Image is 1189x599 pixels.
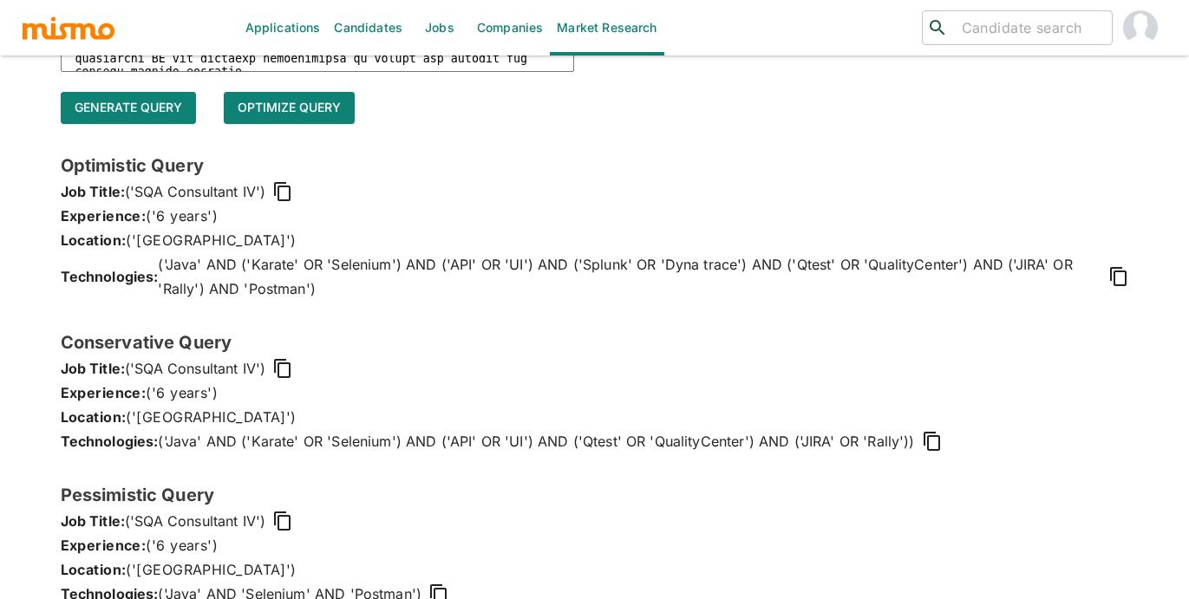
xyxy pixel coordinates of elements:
button: Generate query [61,92,196,124]
button: Optimize Query [224,92,355,124]
span: Experience: [61,537,147,554]
p: ('[GEOGRAPHIC_DATA]') [61,228,1129,252]
p: ('6 years') [61,204,1129,228]
span: Location: [61,231,127,249]
p: ('[GEOGRAPHIC_DATA]') [61,405,1129,429]
p: ('6 years') [61,381,1129,405]
span: Job Title: [61,356,126,381]
h6: Conservative Query [61,329,1129,356]
span: Job Title: [61,509,126,533]
h6: Optimistic Query [61,152,1129,179]
span: ('SQA Consultant IV') [125,179,265,204]
img: Jessie Gomez [1123,10,1158,45]
p: ('[GEOGRAPHIC_DATA]') [61,557,1129,582]
span: ('SQA Consultant IV') [125,509,265,533]
span: Experience: [61,207,147,225]
span: Location: [61,408,127,426]
span: Location: [61,561,127,578]
input: Candidate search [955,16,1106,40]
p: ('6 years') [61,533,1129,557]
img: logo [21,15,116,41]
span: ('Java' AND ('Karate' OR 'Selenium') AND ('API' OR 'UI') AND ('Splunk' OR 'Dyna trace') AND ('Qte... [158,252,1101,301]
span: Job Title: [61,179,126,204]
span: ('Java' AND ('Karate' OR 'Selenium') AND ('API' OR 'UI') AND ('Qtest' OR 'QualityCenter') AND ('J... [158,429,914,453]
h6: Pessimistic Query [61,481,1129,509]
span: ('SQA Consultant IV') [125,356,265,381]
span: Technologies: [61,264,159,289]
span: Experience: [61,384,147,401]
span: Technologies: [61,429,159,453]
